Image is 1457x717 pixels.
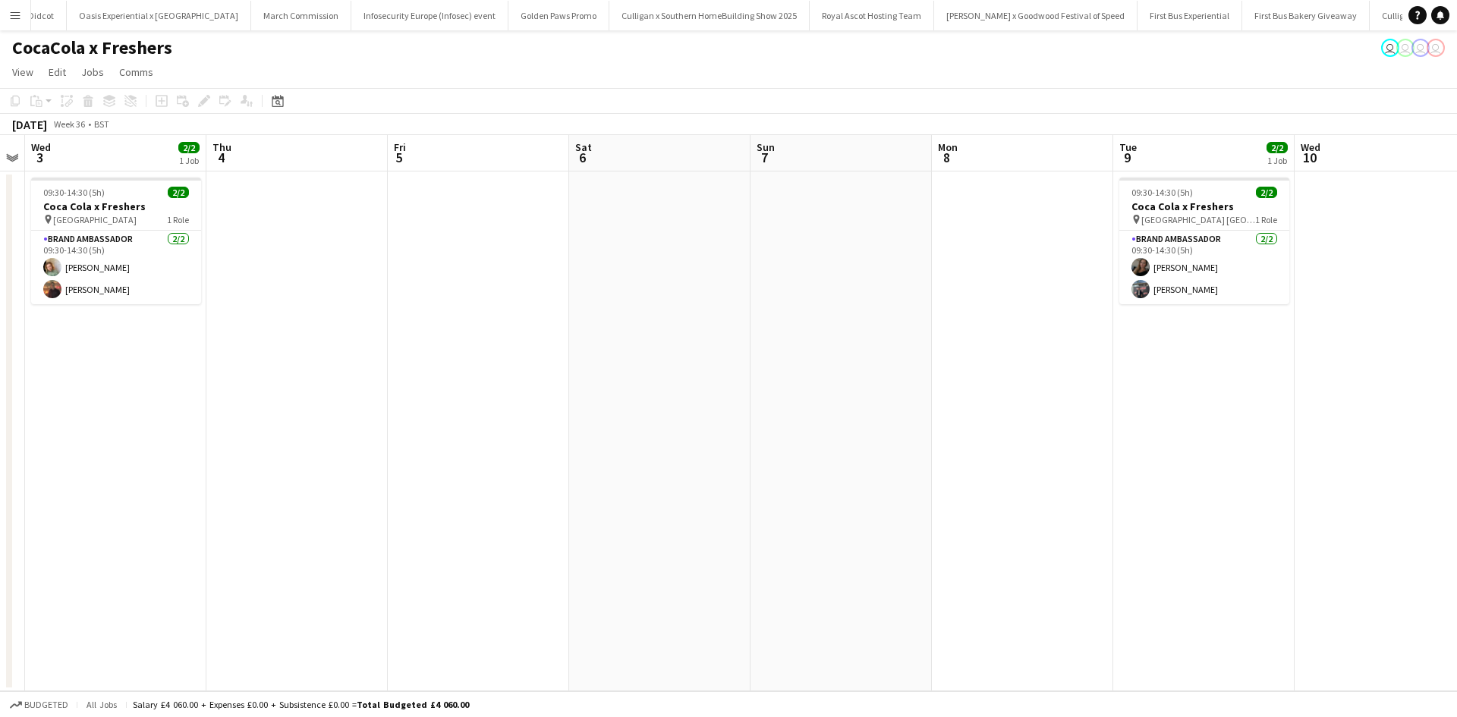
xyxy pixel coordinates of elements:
div: BST [94,118,109,130]
span: Sat [575,140,592,154]
span: 1 Role [1255,214,1277,225]
a: Comms [113,62,159,82]
span: All jobs [83,699,120,710]
span: 2/2 [1256,187,1277,198]
div: Salary £4 060.00 + Expenses £0.00 + Subsistence £0.00 = [133,699,469,710]
span: [GEOGRAPHIC_DATA] [53,214,137,225]
span: Wed [31,140,51,154]
a: Jobs [75,62,110,82]
span: 1 Role [167,214,189,225]
span: 2/2 [168,187,189,198]
span: Jobs [81,65,104,79]
button: Budgeted [8,697,71,713]
span: 2/2 [178,142,200,153]
h3: Coca Cola x Freshers [31,200,201,213]
span: 8 [936,149,958,166]
app-card-role: Brand Ambassador2/209:30-14:30 (5h)[PERSON_NAME][PERSON_NAME] [1119,231,1289,304]
app-user-avatar: Joanne Milne [1427,39,1445,57]
app-user-avatar: Joanne Milne [1396,39,1415,57]
button: First Bus Experiential [1138,1,1242,30]
app-user-avatar: Joanne Milne [1411,39,1430,57]
span: Tue [1119,140,1137,154]
a: View [6,62,39,82]
h1: CocaCola x Freshers [12,36,172,59]
span: [GEOGRAPHIC_DATA] [GEOGRAPHIC_DATA] [1141,214,1255,225]
button: Oasis Experiential x [GEOGRAPHIC_DATA] [67,1,251,30]
span: Budgeted [24,700,68,710]
div: 1 Job [179,155,199,166]
a: Edit [42,62,72,82]
span: Total Budgeted £4 060.00 [357,699,469,710]
span: 3 [29,149,51,166]
app-job-card: 09:30-14:30 (5h)2/2Coca Cola x Freshers [GEOGRAPHIC_DATA] [GEOGRAPHIC_DATA]1 RoleBrand Ambassador... [1119,178,1289,304]
span: Wed [1301,140,1320,154]
span: View [12,65,33,79]
app-card-role: Brand Ambassador2/209:30-14:30 (5h)[PERSON_NAME][PERSON_NAME] [31,231,201,304]
button: Culligan Bonus [1370,1,1453,30]
span: Edit [49,65,66,79]
span: 4 [210,149,231,166]
button: [PERSON_NAME] x Goodwood Festival of Speed [934,1,1138,30]
span: 9 [1117,149,1137,166]
app-job-card: 09:30-14:30 (5h)2/2Coca Cola x Freshers [GEOGRAPHIC_DATA]1 RoleBrand Ambassador2/209:30-14:30 (5h... [31,178,201,304]
span: Sun [757,140,775,154]
span: 6 [573,149,592,166]
div: [DATE] [12,117,47,132]
button: Infosecurity Europe (Infosec) event [351,1,508,30]
span: 7 [754,149,775,166]
span: Fri [394,140,406,154]
button: Culligan x Southern HomeBuilding Show 2025 [609,1,810,30]
button: Golden Paws Promo [508,1,609,30]
button: Royal Ascot Hosting Team [810,1,934,30]
span: 5 [392,149,406,166]
button: March Commission [251,1,351,30]
span: 2/2 [1267,142,1288,153]
span: Comms [119,65,153,79]
span: Thu [212,140,231,154]
span: Mon [938,140,958,154]
h3: Coca Cola x Freshers [1119,200,1289,213]
span: 10 [1298,149,1320,166]
app-user-avatar: Joanne Milne [1381,39,1399,57]
span: Week 36 [50,118,88,130]
span: 09:30-14:30 (5h) [1131,187,1193,198]
button: First Bus Bakery Giveaway [1242,1,1370,30]
div: 1 Job [1267,155,1287,166]
span: 09:30-14:30 (5h) [43,187,105,198]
